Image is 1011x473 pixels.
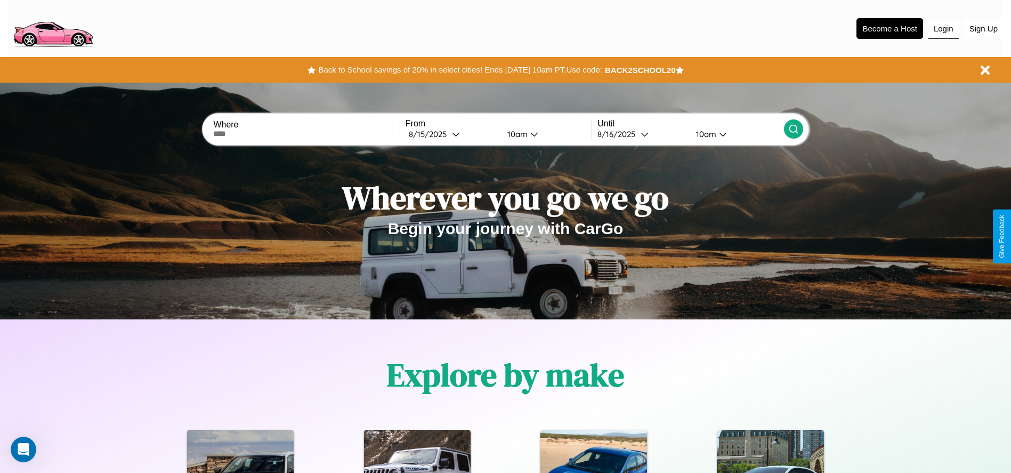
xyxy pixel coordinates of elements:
div: 10am [691,129,719,139]
b: BACK2SCHOOL20 [605,66,676,75]
label: From [406,119,592,129]
iframe: Intercom live chat [11,437,36,462]
label: Until [597,119,783,129]
button: 10am [688,129,784,140]
div: 10am [502,129,530,139]
button: Back to School savings of 20% in select cities! Ends [DATE] 10am PT.Use code: [316,62,604,77]
label: Where [213,120,399,130]
div: 8 / 15 / 2025 [409,129,452,139]
button: 8/15/2025 [406,129,499,140]
button: Become a Host [856,18,923,39]
div: 8 / 16 / 2025 [597,129,641,139]
button: Login [928,19,959,39]
button: 10am [499,129,592,140]
div: Give Feedback [998,215,1006,258]
button: Sign Up [964,19,1003,38]
h1: Explore by make [387,353,624,397]
img: logo [8,5,98,50]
